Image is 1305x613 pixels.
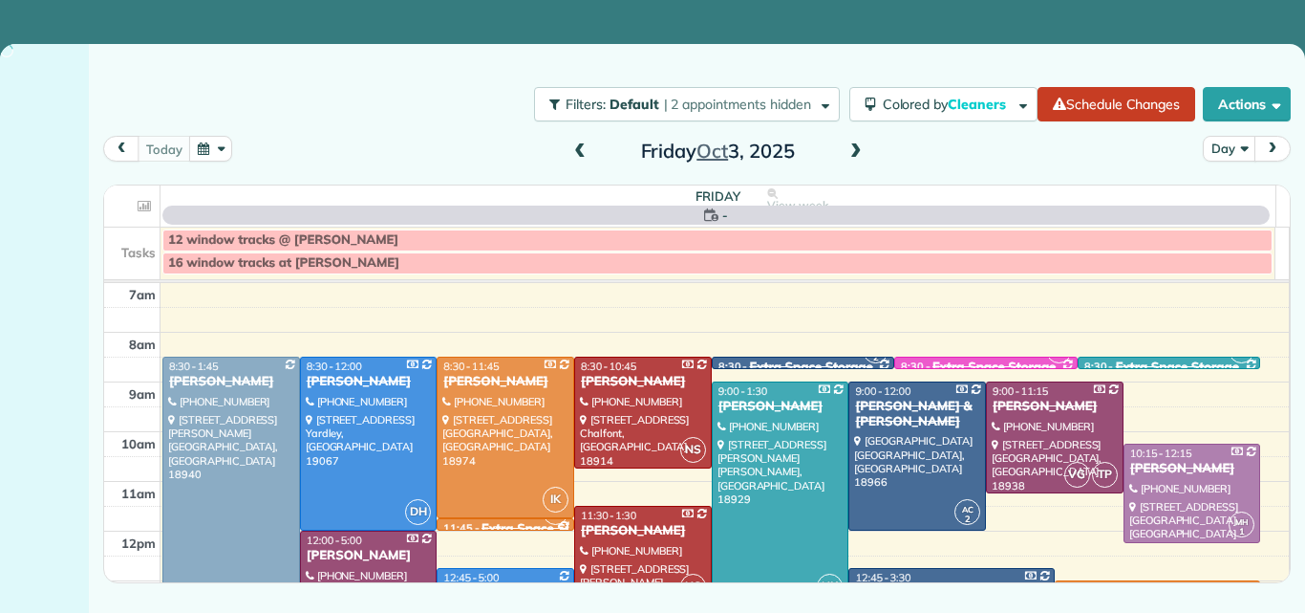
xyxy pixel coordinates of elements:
button: Actions [1203,87,1291,121]
span: 12:45 - 5:00 [443,571,499,584]
span: 12:45 - 3:30 [855,571,910,584]
span: 9:00 - 1:30 [718,384,768,398]
button: next [1254,136,1291,162]
button: Colored byCleaners [849,87,1038,121]
div: Extra Space Storage [749,360,872,376]
div: Extra Space Storage [1116,360,1239,376]
a: Filters: Default | 2 appointments hidden [524,87,839,121]
span: 8am [129,337,156,352]
span: Friday [695,188,740,204]
small: 2 [864,349,888,367]
div: Extra Space Storage [481,521,605,537]
span: 9:00 - 11:15 [993,384,1048,398]
span: 11:30 - 1:30 [581,509,636,522]
span: 8:30 - 10:45 [581,360,636,373]
button: prev [103,136,139,162]
span: AC [962,504,973,514]
span: 16 window tracks at [PERSON_NAME] [168,255,399,271]
span: 9:00 - 12:00 [855,384,910,398]
span: | 2 appointments hidden [664,96,811,113]
small: 2 [955,511,979,529]
span: 8:30 - 11:45 [443,360,499,373]
span: 12pm [121,536,156,551]
span: TP [1092,462,1118,488]
span: Default [610,96,660,113]
div: [PERSON_NAME] [306,374,432,390]
span: DH [405,499,431,525]
span: NK [817,574,843,600]
span: VG [1064,462,1090,488]
span: 10:15 - 12:15 [1130,447,1192,460]
span: 9am [129,386,156,402]
button: Filters: Default | 2 appointments hidden [534,87,839,121]
div: [PERSON_NAME] [168,374,294,390]
div: [PERSON_NAME] & [PERSON_NAME] [854,399,980,431]
div: Extra Space Storage [932,360,1056,376]
span: 11am [121,486,156,501]
div: [PERSON_NAME] [580,523,706,539]
span: 10am [121,436,156,451]
div: [PERSON_NAME] [442,374,568,390]
div: [PERSON_NAME] [717,399,844,415]
span: NS [680,574,706,600]
h2: Friday 3, 2025 [598,141,837,162]
button: Day [1203,136,1255,162]
span: Colored by [883,96,1013,113]
span: IK [543,487,568,513]
span: 12:00 - 5:00 [307,534,362,547]
span: Oct [696,139,728,163]
span: - [722,206,728,225]
span: MH [1235,516,1249,527]
span: 8:30 - 12:00 [307,360,362,373]
span: View week [767,198,828,213]
small: 1 [1230,523,1253,541]
span: Filters: [566,96,606,113]
span: NS [680,437,706,463]
span: Cleaners [948,96,1009,113]
div: [PERSON_NAME] [1129,461,1255,477]
span: 8:30 - 1:45 [169,360,219,373]
div: [PERSON_NAME] [992,399,1118,415]
span: 7am [129,287,156,302]
div: [PERSON_NAME] [580,374,706,390]
a: Schedule Changes [1038,87,1195,121]
span: 12 window tracks @ [PERSON_NAME] [168,232,398,248]
button: today [138,136,190,162]
div: [PERSON_NAME] [306,548,432,564]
